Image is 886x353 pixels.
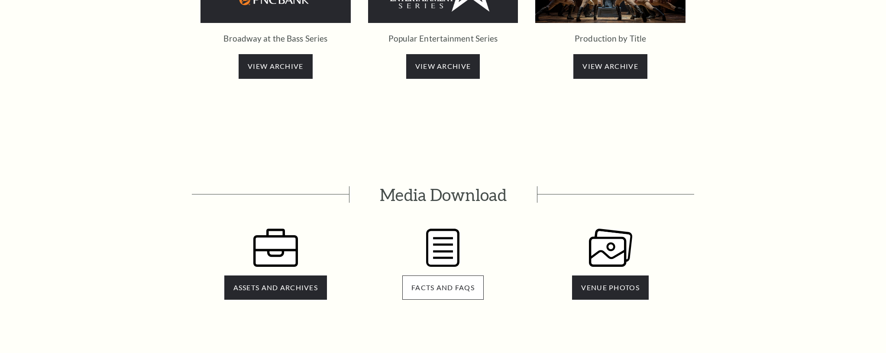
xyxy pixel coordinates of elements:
p: Popular Entertainment Series [368,32,518,45]
a: VIEW ARCHIVE [406,54,480,78]
a: ASSETS AND ARCHIVES [224,275,327,300]
span: ASSETS AND ARCHIVES [233,283,318,291]
a: FACTS AND FAQS [402,275,484,300]
span: Media Download [349,186,537,203]
a: VENUE PHOTOS [572,275,648,300]
span: VIEW ARCHIVE [415,62,471,70]
span: FACTS AND FAQS [411,283,475,291]
span: VIEW ARCHIVE [248,62,303,70]
a: View Archive [573,54,647,78]
p: Production by Title [535,32,686,45]
a: VIEW ARCHIVE [239,54,312,78]
span: View Archive [582,62,638,70]
p: Broadway at the Bass Series [200,32,351,45]
span: VENUE PHOTOS [581,283,639,291]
